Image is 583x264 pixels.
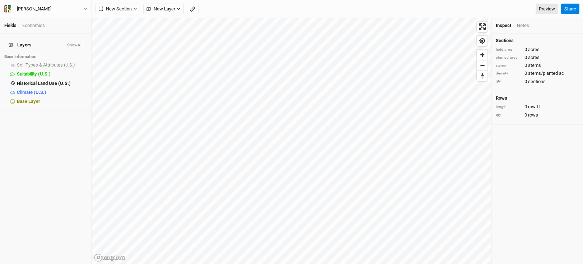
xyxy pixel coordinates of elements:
span: Base Layer [17,99,40,104]
div: 0 [496,62,579,69]
span: Suitability (U.S.) [17,71,51,77]
a: Fields [4,23,17,28]
div: 0 [496,112,579,118]
div: Base Layer [17,99,87,104]
div: 0 [496,104,579,110]
span: rows [528,112,538,118]
button: New Section [95,4,140,14]
div: 0 [496,70,579,77]
div: Kevin Vandiver [17,5,51,13]
div: field area [496,47,521,53]
button: Share [561,4,579,14]
span: Historical Land Use (U.S.) [17,81,71,86]
div: length [496,104,521,110]
span: row ft [528,104,540,110]
div: Economics [22,22,45,29]
span: sections [528,78,546,85]
canvas: Map [92,18,491,264]
span: acres [528,46,540,53]
span: stems [528,62,541,69]
div: 0 [496,78,579,85]
span: Soil Types & Attributes (U.S.) [17,62,75,68]
h4: Rows [496,95,579,101]
div: planted area [496,55,521,60]
span: New Section [99,5,132,13]
div: Historical Land Use (U.S.) [17,81,87,86]
div: density [496,71,521,76]
button: Zoom in [477,50,488,60]
div: 0 [496,54,579,61]
span: stems/planted ac [528,70,564,77]
div: 0 [496,46,579,53]
div: qty [496,112,521,118]
button: Shortcut: M [187,4,199,14]
button: Enter fullscreen [477,22,488,32]
span: Climate (U.S.) [17,90,46,95]
span: Layers [9,42,32,48]
div: Soil Types & Attributes (U.S.) [17,62,87,68]
div: qty [496,79,521,84]
span: New Layer [146,5,175,13]
button: ShowAll [67,43,83,48]
div: stems [496,63,521,68]
button: New Layer [143,4,184,14]
button: Zoom out [477,60,488,70]
button: Find my location [477,36,488,46]
div: Suitability (U.S.) [17,71,87,77]
button: Reset bearing to north [477,70,488,81]
span: acres [528,54,540,61]
button: [PERSON_NAME] [4,5,88,13]
a: Mapbox logo [94,254,126,262]
div: Inspect [496,22,511,29]
div: Climate (U.S.) [17,90,87,95]
h4: Sections [496,38,579,44]
div: Notes [517,22,529,29]
span: Reset bearing to north [477,71,488,81]
div: [PERSON_NAME] [17,5,51,13]
a: Preview [536,4,558,14]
